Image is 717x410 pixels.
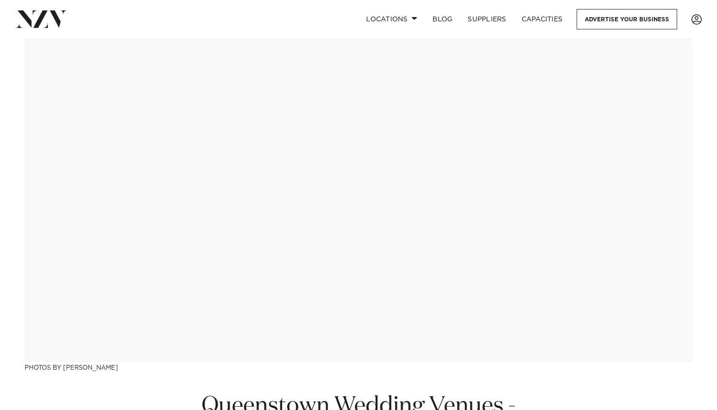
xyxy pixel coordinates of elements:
[15,10,67,27] img: nzv-logo.png
[25,362,692,372] h3: Photos by [PERSON_NAME]
[358,9,425,29] a: Locations
[460,9,514,29] a: SUPPLIERS
[514,9,570,29] a: Capacities
[577,9,677,29] a: Advertise your business
[425,9,460,29] a: BLOG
